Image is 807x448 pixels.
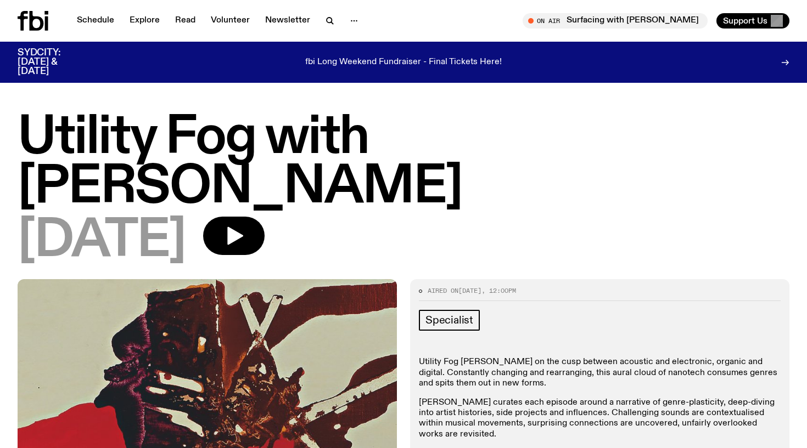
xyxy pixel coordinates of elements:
[259,13,317,29] a: Newsletter
[18,48,88,76] h3: SYDCITY: [DATE] & [DATE]
[428,286,458,295] span: Aired on
[458,286,481,295] span: [DATE]
[419,357,781,389] p: Utility Fog [PERSON_NAME] on the cusp between acoustic and electronic, organic and digital. Const...
[18,217,186,266] span: [DATE]
[419,310,480,331] a: Specialist
[523,13,708,29] button: On AirSurfacing with [PERSON_NAME]
[481,286,516,295] span: , 12:00pm
[70,13,121,29] a: Schedule
[204,13,256,29] a: Volunteer
[723,16,767,26] span: Support Us
[305,58,502,67] p: fbi Long Weekend Fundraiser - Final Tickets Here!
[169,13,202,29] a: Read
[123,13,166,29] a: Explore
[716,13,789,29] button: Support Us
[419,398,781,440] p: [PERSON_NAME] curates each episode around a narrative of genre-plasticity, deep-diving into artis...
[18,114,789,212] h1: Utility Fog with [PERSON_NAME]
[425,314,473,326] span: Specialist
